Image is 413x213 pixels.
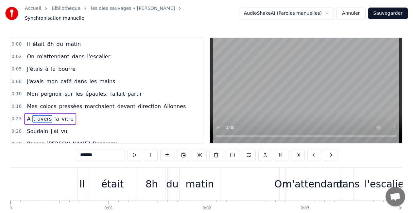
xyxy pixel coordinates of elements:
div: 0:04 [399,206,407,211]
div: 8h [146,177,158,191]
span: mains [99,78,116,85]
span: la [54,115,60,123]
span: bourre [58,65,76,73]
span: J'avais [26,78,44,85]
div: On [274,177,288,191]
span: vu [60,127,68,135]
span: marchaient [84,103,115,110]
a: Bibliothèque [52,5,80,12]
span: devant [116,103,136,110]
span: les [75,90,84,98]
span: m'attendant [36,53,70,60]
div: 0:03 [301,206,309,211]
span: 0:08 [11,78,22,85]
span: Soudain [26,127,49,135]
span: Allonnes [163,103,186,110]
span: les [89,78,97,85]
span: 0:23 [11,116,22,122]
span: J'étais [26,65,43,73]
div: dans [336,177,360,191]
span: 0:00 [11,41,22,48]
div: 0 [9,206,12,211]
span: Il [26,40,30,48]
span: colocs [39,103,57,110]
span: A [26,115,31,123]
span: matin [65,40,81,48]
span: Synchronisation manuelle [25,15,84,22]
span: Mon [26,90,39,98]
button: Sauvegarder [368,8,408,19]
span: fallait [110,90,126,98]
div: 0:01 [104,206,113,211]
button: Annuler [336,8,365,19]
span: 0:05 [11,66,22,72]
span: Passer [26,140,44,147]
span: était [32,40,45,48]
span: dans [71,53,85,60]
span: dans [74,78,87,85]
div: du [166,177,179,191]
div: 0:02 [202,206,211,211]
div: m'attendant [282,177,343,191]
span: 0:10 [11,91,22,97]
span: 0:30 [11,141,22,147]
span: Desmarre [92,140,119,147]
span: mon [45,78,59,85]
span: 0:28 [11,128,22,135]
div: était [101,177,124,191]
span: partir [127,90,143,98]
span: l'escalier [86,53,111,60]
span: à [44,65,49,73]
span: la [50,65,56,73]
span: café [60,78,72,85]
a: Accueil [25,5,41,12]
span: j'ai [50,127,59,135]
span: [PERSON_NAME] [46,140,91,147]
span: On [26,53,35,60]
div: l'escalier [364,177,408,191]
span: 0:02 [11,53,22,60]
span: Mes [26,103,38,110]
span: direction [137,103,162,110]
img: youka [5,7,18,20]
span: du [56,40,64,48]
div: matin [186,177,214,191]
a: Ouvrir le chat [386,187,405,206]
span: travers [32,115,52,123]
span: pressées [58,103,83,110]
span: vitre [61,115,74,123]
span: 0:16 [11,103,22,110]
nav: breadcrumb [25,5,240,22]
span: sur [64,90,74,98]
span: épaules, [85,90,108,98]
a: les oies sauvages • [PERSON_NAME] [91,5,175,12]
span: peignoir [40,90,63,98]
span: 8h [46,40,54,48]
div: Il [79,177,85,191]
